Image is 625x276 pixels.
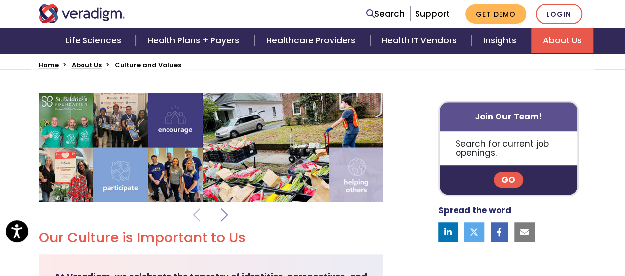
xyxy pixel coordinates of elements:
[494,172,523,188] a: Go
[475,111,542,122] strong: Join Our Team!
[54,28,136,53] a: Life Sciences
[531,28,593,53] a: About Us
[438,204,511,216] strong: Spread the word
[254,28,370,53] a: Healthcare Providers
[366,7,405,21] a: Search
[72,60,102,70] a: About Us
[39,230,246,246] h2: Our Culture is Important to Us
[440,131,578,165] p: Search for current job openings.
[465,4,526,24] a: Get Demo
[39,60,59,70] a: Home
[39,4,125,23] img: Veradigm logo
[536,4,582,24] a: Login
[370,28,471,53] a: Health IT Vendors
[136,28,254,53] a: Health Plans + Payers
[415,8,450,20] a: Support
[471,28,531,53] a: Insights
